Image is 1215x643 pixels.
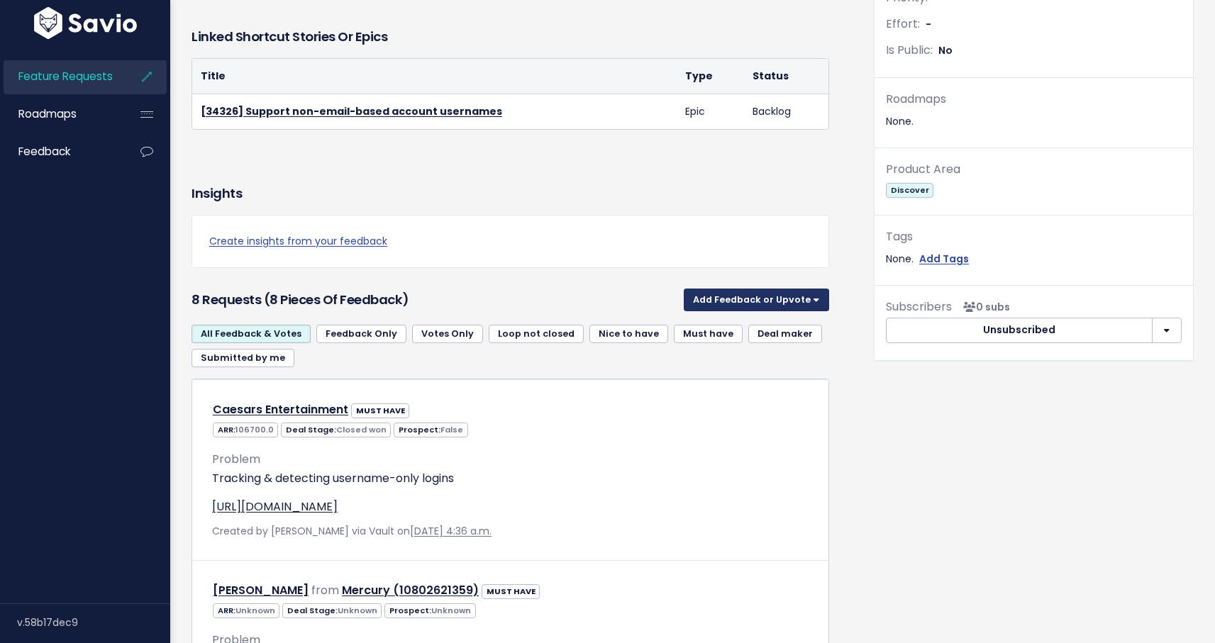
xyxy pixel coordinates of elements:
[886,113,1182,130] div: None.
[235,424,274,435] span: 106700.0
[886,250,1182,268] div: None.
[17,604,170,641] div: v.58b17dec9
[489,325,584,343] a: Loop not closed
[744,94,828,129] td: Backlog
[412,325,483,343] a: Votes Only
[487,586,536,597] strong: MUST HAVE
[394,423,467,437] span: Prospect:
[192,349,294,367] a: Submitted by me
[18,144,70,159] span: Feedback
[440,424,463,435] span: False
[342,582,479,598] a: Mercury (10802621359)
[212,451,260,467] span: Problem
[316,325,406,343] a: Feedback Only
[589,325,668,343] a: Nice to have
[213,423,278,437] span: ARR:
[336,424,387,435] span: Closed won
[886,318,1153,343] button: Unsubscribed
[18,106,77,121] span: Roadmaps
[410,524,492,538] a: [DATE] 4:36 a.m.
[311,582,339,598] span: from
[201,104,502,118] a: [34326] Support non-email-based account usernames
[938,43,953,57] span: No
[886,42,933,58] span: Is Public:
[30,7,140,39] img: logo-white.9d6f32f41409.svg
[356,405,405,416] strong: MUST HAVE
[919,250,969,268] a: Add Tags
[886,298,952,315] span: Subscribers
[4,98,118,130] a: Roadmaps
[213,603,279,618] span: ARR:
[213,582,309,598] a: [PERSON_NAME]
[212,470,809,487] p: Tracking & detecting username-only logins
[431,605,471,616] span: Unknown
[192,59,677,94] th: Title
[282,603,382,618] span: Deal Stage:
[192,184,242,203] h3: Insights
[192,325,311,343] a: All Feedback & Votes
[744,59,828,94] th: Status
[384,603,475,618] span: Prospect:
[677,59,745,94] th: Type
[192,290,678,310] h3: 8 Requests (8 pieces of Feedback)
[4,135,118,168] a: Feedback
[235,605,275,616] span: Unknown
[886,89,1182,110] div: Roadmaps
[212,498,338,515] a: [URL][DOMAIN_NAME]
[674,325,743,343] a: Must have
[886,160,1182,180] div: Product Area
[684,289,829,311] button: Add Feedback or Upvote
[281,423,391,437] span: Deal Stage:
[886,227,1182,247] div: Tags
[213,401,348,418] a: Caesars Entertainment
[4,60,118,93] a: Feature Requests
[209,233,811,250] a: Create insights from your feedback
[926,17,931,31] span: -
[748,325,822,343] a: Deal maker
[338,605,377,616] span: Unknown
[886,16,920,32] span: Effort:
[18,69,113,84] span: Feature Requests
[677,94,745,129] td: Epic
[212,524,492,538] span: Created by [PERSON_NAME] via Vault on
[886,183,933,198] span: Discover
[958,300,1010,314] span: <p><strong>Subscribers</strong><br><br> No subscribers yet<br> </p>
[192,27,387,47] h3: Linked Shortcut Stories or Epics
